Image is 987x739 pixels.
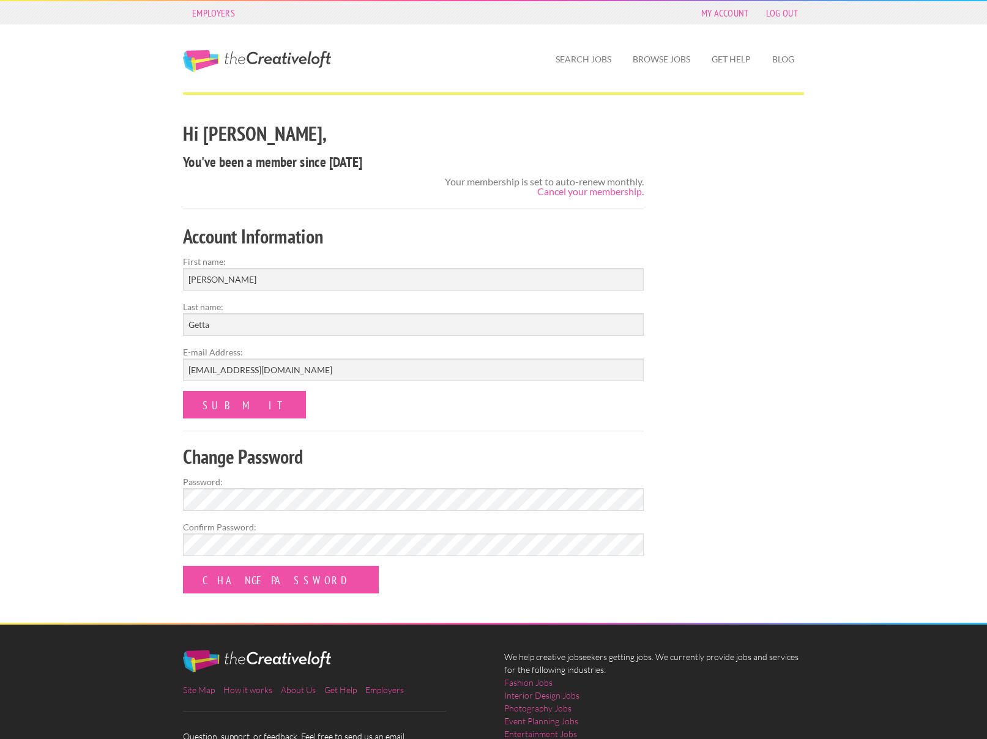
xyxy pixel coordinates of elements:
a: Log Out [760,4,804,21]
h4: You've been a member since [DATE] [183,152,644,172]
a: How it works [223,685,272,695]
a: Cancel your membership. [537,185,644,197]
a: Blog [762,45,804,73]
input: Change Password [183,566,379,593]
a: The Creative Loft [183,50,331,72]
a: Search Jobs [546,45,621,73]
label: Password: [183,475,644,488]
a: Browse Jobs [623,45,700,73]
a: Photography Jobs [504,702,572,715]
a: Get Help [702,45,761,73]
a: My Account [695,4,755,21]
h2: Hi [PERSON_NAME], [183,120,644,147]
label: First name: [183,255,644,268]
img: The Creative Loft [183,650,331,672]
a: About Us [281,685,316,695]
a: Interior Design Jobs [504,689,579,702]
h2: Change Password [183,443,644,470]
label: Confirm Password: [183,521,644,533]
input: Submit [183,391,306,418]
a: Employers [186,4,241,21]
a: Fashion Jobs [504,676,553,689]
div: Your membership is set to auto-renew monthly. [445,177,644,196]
a: Site Map [183,685,215,695]
a: Employers [365,685,404,695]
label: E-mail Address: [183,346,644,358]
h2: Account Information [183,223,644,250]
a: Event Planning Jobs [504,715,578,727]
a: Get Help [324,685,357,695]
label: Last name: [183,300,644,313]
